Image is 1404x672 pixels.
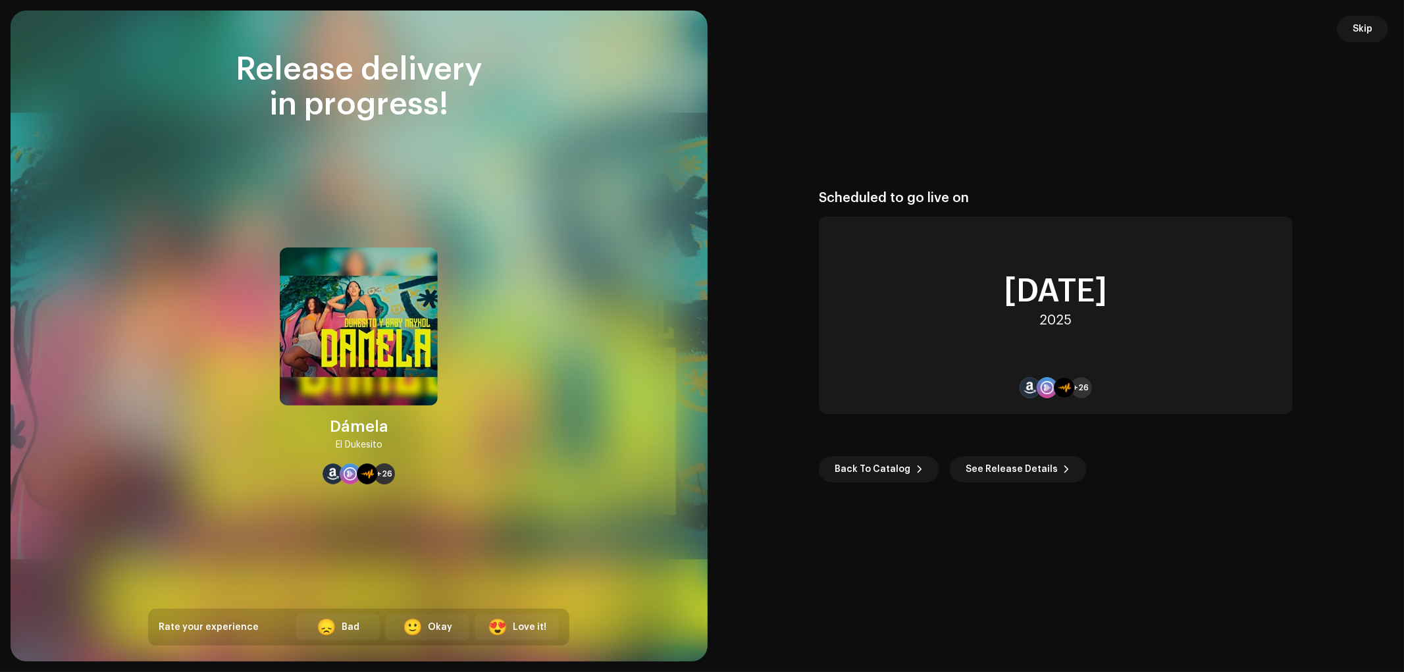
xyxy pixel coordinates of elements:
[336,437,382,453] div: El Dukesito
[317,619,336,635] div: 😞
[377,469,392,479] span: +26
[428,621,452,634] div: Okay
[819,456,939,482] button: Back To Catalog
[835,456,910,482] span: Back To Catalog
[280,247,438,405] img: 020c5436-7439-46d8-91f9-4e58bdcce82a
[966,456,1058,482] span: See Release Details
[1039,313,1072,328] div: 2025
[403,619,423,635] div: 🙂
[513,621,546,634] div: Love it!
[1074,382,1089,393] span: +26
[819,190,1293,206] div: Scheduled to go live on
[159,623,259,632] span: Rate your experience
[488,619,507,635] div: 😍
[1353,16,1372,42] span: Skip
[342,621,359,634] div: Bad
[1337,16,1388,42] button: Skip
[1004,276,1107,307] div: [DATE]
[148,53,569,122] div: Release delivery in progress!
[330,416,388,437] div: Dámela
[950,456,1087,482] button: See Release Details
